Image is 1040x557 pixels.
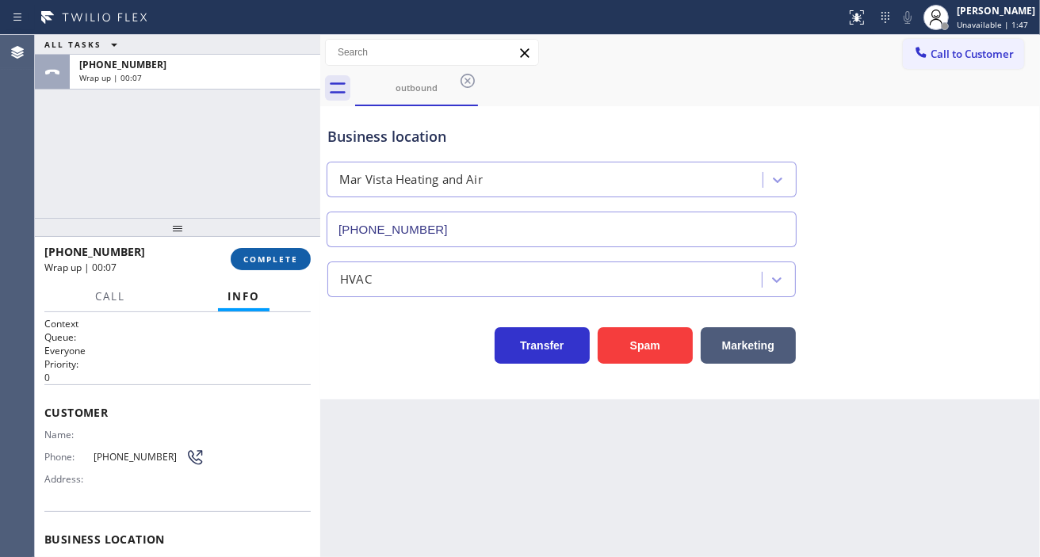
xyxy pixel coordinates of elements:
[495,327,590,364] button: Transfer
[340,270,372,288] div: HVAC
[957,4,1035,17] div: [PERSON_NAME]
[79,58,166,71] span: [PHONE_NUMBER]
[35,35,133,54] button: ALL TASKS
[218,281,270,312] button: Info
[95,289,125,303] span: Call
[327,126,796,147] div: Business location
[44,451,94,463] span: Phone:
[94,451,185,463] span: [PHONE_NUMBER]
[44,344,311,357] p: Everyone
[957,19,1028,30] span: Unavailable | 1:47
[326,40,538,65] input: Search
[327,212,797,247] input: Phone Number
[44,244,145,259] span: [PHONE_NUMBER]
[897,6,919,29] button: Mute
[44,39,101,50] span: ALL TASKS
[357,82,476,93] div: outbound
[44,317,311,330] h1: Context
[86,281,135,312] button: Call
[44,405,311,420] span: Customer
[701,327,796,364] button: Marketing
[44,429,100,441] span: Name:
[44,473,100,485] span: Address:
[227,289,260,303] span: Info
[44,261,117,274] span: Wrap up | 00:07
[44,330,311,344] h2: Queue:
[598,327,693,364] button: Spam
[931,47,1014,61] span: Call to Customer
[231,248,311,270] button: COMPLETE
[44,532,311,547] span: Business location
[339,171,483,189] div: Mar Vista Heating and Air
[243,254,298,265] span: COMPLETE
[44,371,311,384] p: 0
[44,357,311,371] h2: Priority:
[903,39,1024,69] button: Call to Customer
[79,72,142,83] span: Wrap up | 00:07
